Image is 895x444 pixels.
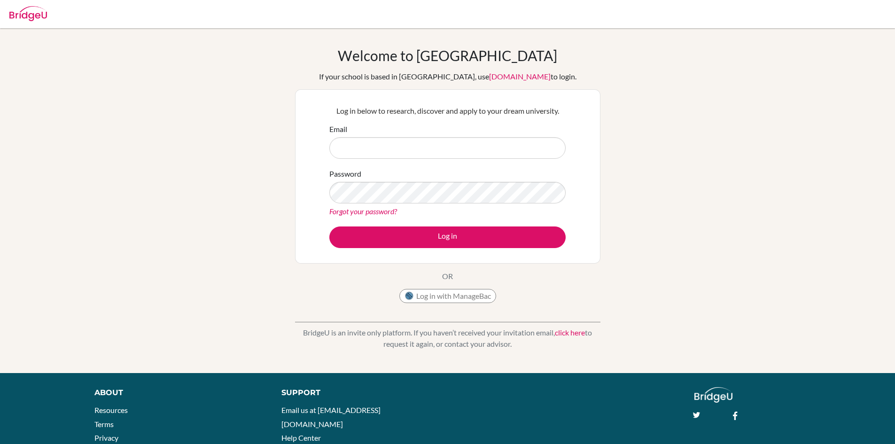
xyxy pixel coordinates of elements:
[9,6,47,21] img: Bridge-U
[94,433,118,442] a: Privacy
[329,105,566,117] p: Log in below to research, discover and apply to your dream university.
[442,271,453,282] p: OR
[329,207,397,216] a: Forgot your password?
[694,387,732,403] img: logo_white@2x-f4f0deed5e89b7ecb1c2cc34c3e3d731f90f0f143d5ea2071677605dd97b5244.png
[319,71,576,82] div: If your school is based in [GEOGRAPHIC_DATA], use to login.
[555,328,585,337] a: click here
[94,387,260,398] div: About
[281,387,436,398] div: Support
[338,47,557,64] h1: Welcome to [GEOGRAPHIC_DATA]
[281,433,321,442] a: Help Center
[329,124,347,135] label: Email
[94,420,114,428] a: Terms
[281,405,381,428] a: Email us at [EMAIL_ADDRESS][DOMAIN_NAME]
[295,327,600,350] p: BridgeU is an invite only platform. If you haven’t received your invitation email, to request it ...
[329,168,361,179] label: Password
[489,72,551,81] a: [DOMAIN_NAME]
[329,226,566,248] button: Log in
[94,405,128,414] a: Resources
[399,289,496,303] button: Log in with ManageBac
